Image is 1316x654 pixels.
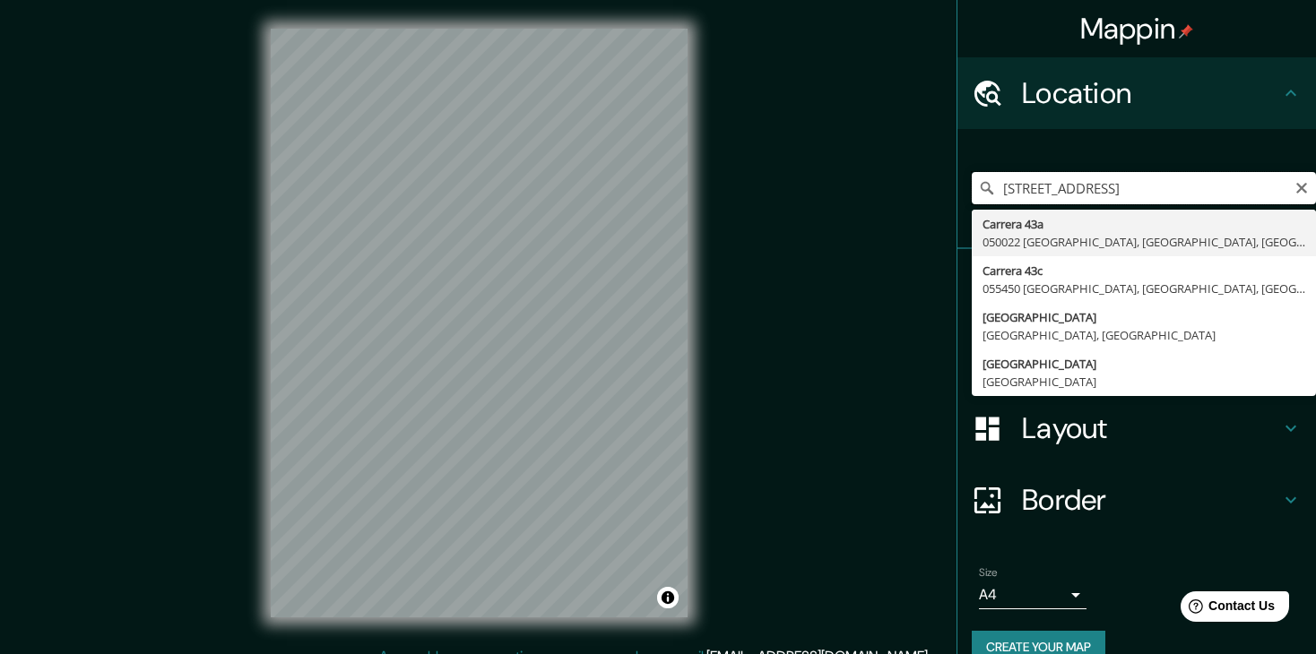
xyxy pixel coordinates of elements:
div: Layout [957,392,1316,464]
button: Clear [1294,178,1309,195]
div: Carrera 43c [983,262,1305,280]
canvas: Map [271,29,688,617]
div: Border [957,464,1316,536]
div: [GEOGRAPHIC_DATA] [983,355,1305,373]
h4: Border [1022,482,1280,518]
img: pin-icon.png [1179,24,1193,39]
h4: Location [1022,75,1280,111]
div: [GEOGRAPHIC_DATA], [GEOGRAPHIC_DATA] [983,326,1305,344]
iframe: Help widget launcher [1156,584,1296,634]
div: 050022 [GEOGRAPHIC_DATA], [GEOGRAPHIC_DATA], [GEOGRAPHIC_DATA] [983,233,1305,251]
div: Style [957,321,1316,392]
button: Toggle attribution [657,587,679,608]
h4: Layout [1022,410,1280,446]
div: [GEOGRAPHIC_DATA] [983,308,1305,326]
div: A4 [979,581,1087,609]
div: [GEOGRAPHIC_DATA] [983,373,1305,391]
div: 055450 [GEOGRAPHIC_DATA], [GEOGRAPHIC_DATA], [GEOGRAPHIC_DATA] [983,280,1305,297]
input: Pick your city or area [972,172,1316,204]
div: Carrera 43a [983,215,1305,233]
div: Location [957,57,1316,129]
div: Pins [957,249,1316,321]
h4: Mappin [1080,11,1194,47]
label: Size [979,565,998,581]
